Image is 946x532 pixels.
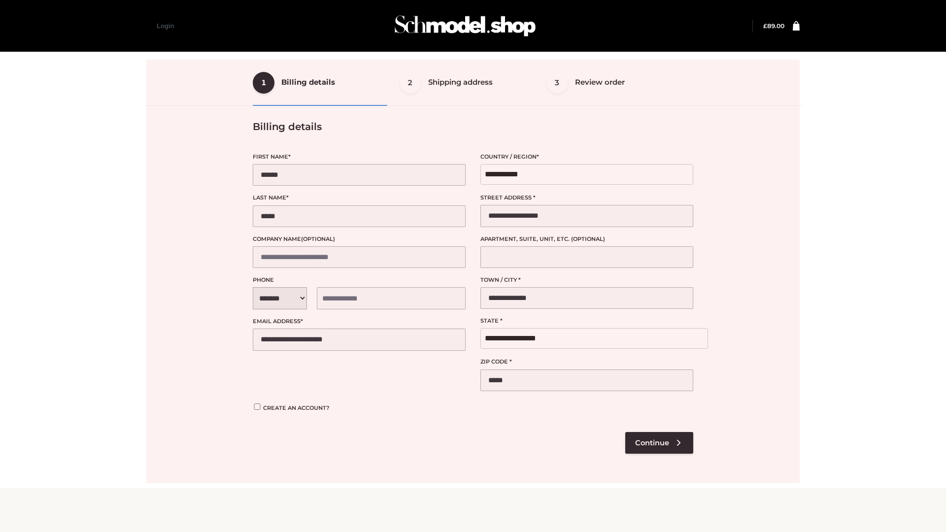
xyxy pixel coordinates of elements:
a: £89.00 [763,22,784,30]
bdi: 89.00 [763,22,784,30]
span: £ [763,22,767,30]
img: Schmodel Admin 964 [391,6,539,45]
a: Login [157,22,174,30]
